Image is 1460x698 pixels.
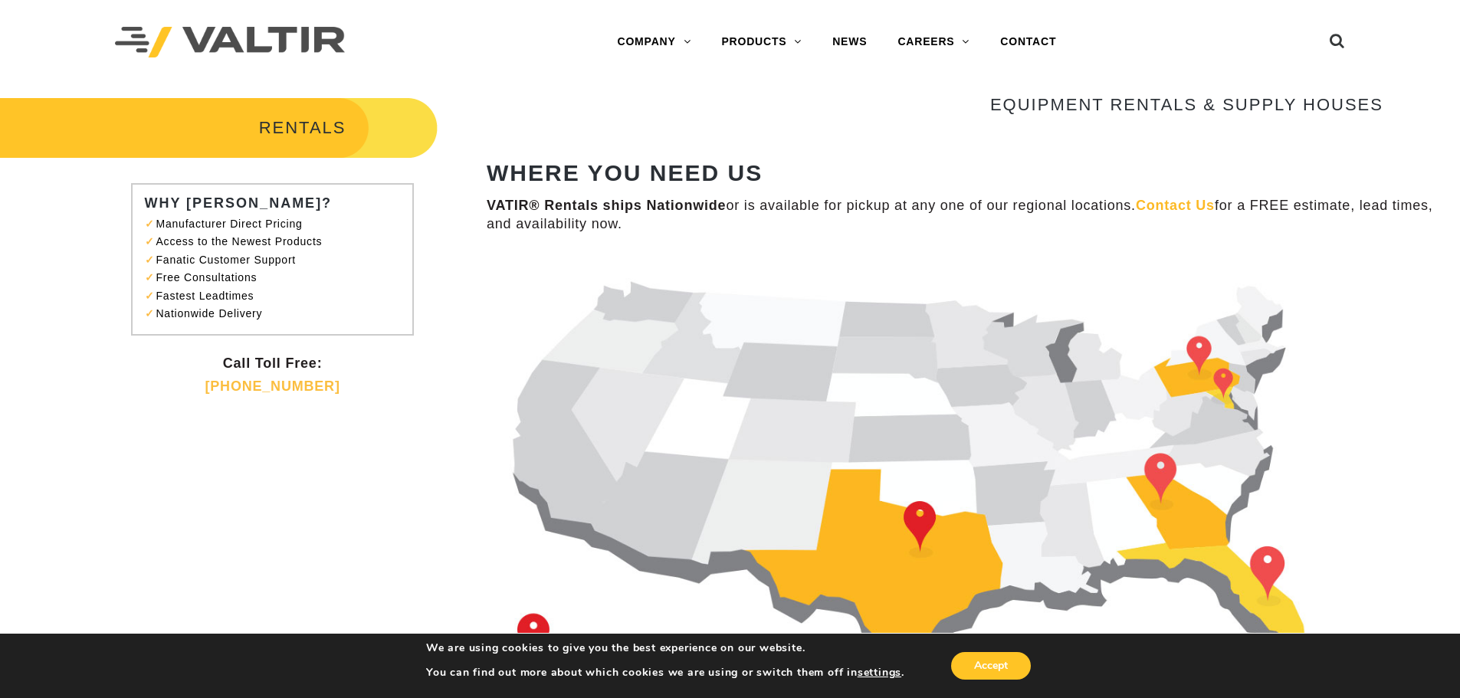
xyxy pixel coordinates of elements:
button: settings [858,666,901,680]
strong: Call Toll Free: [223,356,323,371]
button: Accept [951,652,1031,680]
img: Valtir [115,27,345,58]
li: Fanatic Customer Support [152,251,400,269]
h3: WHY [PERSON_NAME]? [144,196,408,211]
p: We are using cookies to give you the best experience on our website. [426,641,904,655]
a: CONTACT [985,27,1071,57]
li: Fastest Leadtimes [152,287,400,305]
li: Manufacturer Direct Pricing [152,215,400,233]
p: or is available for pickup at any one of our regional locations. for a FREE estimate, lead times,... [487,197,1437,233]
a: Contact Us [1136,198,1215,213]
a: [PHONE_NUMBER] [205,378,340,394]
strong: VATIR® Rentals ships Nationwide [487,198,726,213]
a: PRODUCTS [706,27,817,57]
strong: WHERE YOU NEED US [487,160,763,185]
li: Free Consultations [152,269,400,287]
p: You can find out more about which cookies we are using or switch them off in . [426,666,904,680]
li: Access to the Newest Products [152,233,400,251]
a: NEWS [817,27,882,57]
a: CAREERS [882,27,985,57]
li: Nationwide Delivery [152,305,400,323]
h3: EQUIPMENT RENTALS & SUPPLY HOUSES [487,96,1383,114]
a: COMPANY [602,27,706,57]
